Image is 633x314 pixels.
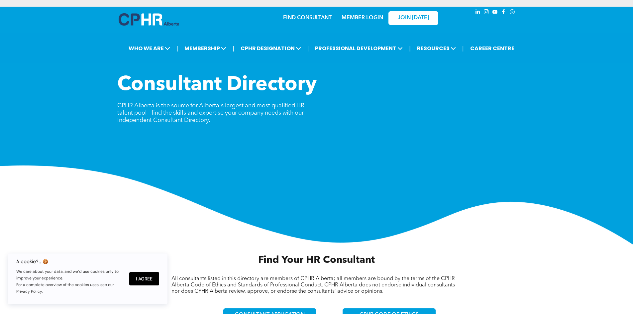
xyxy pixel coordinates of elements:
[117,75,317,95] span: Consultant Directory
[171,276,455,294] span: All consultants listed in this directory are members of CPHR Alberta; all members are bound by th...
[239,42,303,54] span: CPHR DESIGNATION
[127,42,172,54] span: WHO WE ARE
[474,8,481,17] a: linkedin
[500,8,507,17] a: facebook
[117,103,304,123] span: CPHR Alberta is the source for Alberta's largest and most qualified HR talent pool - find the ski...
[233,42,234,55] li: |
[16,268,123,295] p: We care about your data, and we’d use cookies only to improve your experience. For a complete ove...
[388,11,438,25] a: JOIN [DATE]
[283,15,332,21] a: FIND CONSULTANT
[509,8,516,17] a: Social network
[313,42,405,54] span: PROFESSIONAL DEVELOPMENT
[409,42,411,55] li: |
[491,8,499,17] a: youtube
[16,259,123,264] h6: A cookie?.. 🍪
[483,8,490,17] a: instagram
[182,42,228,54] span: MEMBERSHIP
[462,42,464,55] li: |
[119,13,179,26] img: A blue and white logo for cp alberta
[258,255,375,265] span: Find Your HR Consultant
[415,42,458,54] span: RESOURCES
[129,272,159,285] button: I Agree
[342,15,383,21] a: MEMBER LOGIN
[398,15,429,21] span: JOIN [DATE]
[468,42,516,54] a: CAREER CENTRE
[176,42,178,55] li: |
[307,42,309,55] li: |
